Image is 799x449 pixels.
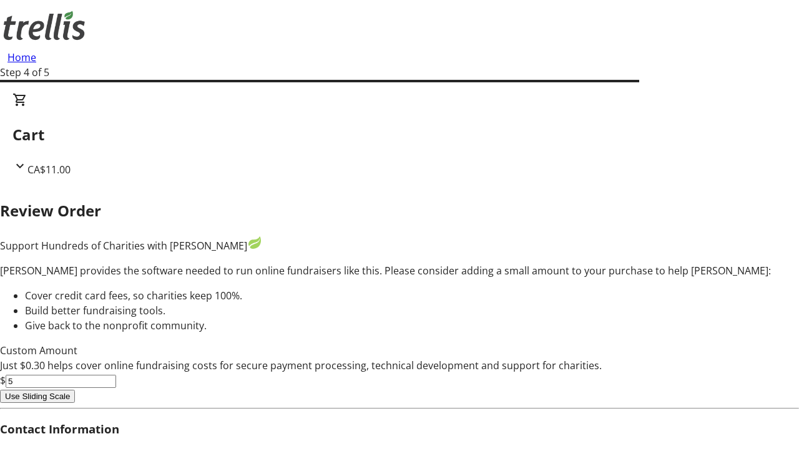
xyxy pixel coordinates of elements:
li: Cover credit card fees, so charities keep 100%. [25,288,799,303]
h2: Cart [12,123,787,146]
div: CartCA$11.00 [12,92,787,177]
li: Build better fundraising tools. [25,303,799,318]
li: Give back to the nonprofit community. [25,318,799,333]
span: CA$11.00 [27,163,71,176]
